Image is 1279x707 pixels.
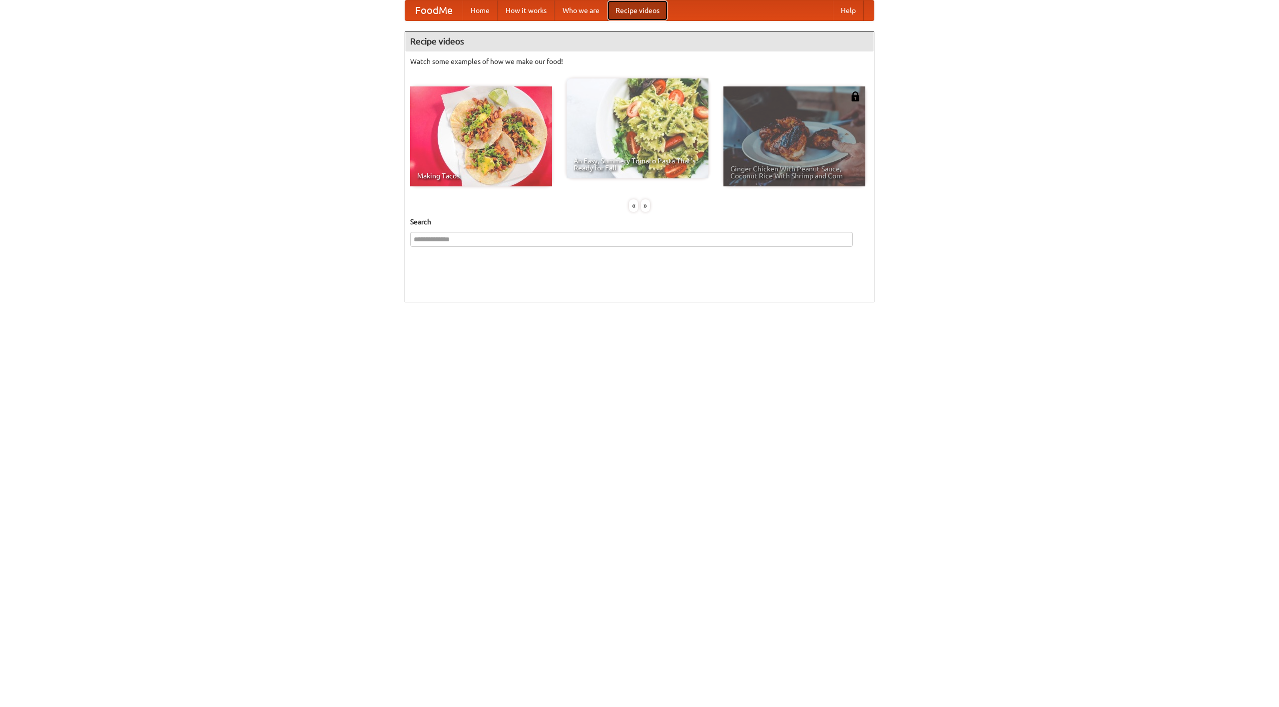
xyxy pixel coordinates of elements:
a: Home [463,0,498,20]
a: How it works [498,0,555,20]
a: Who we are [555,0,608,20]
div: » [641,199,650,212]
span: Making Tacos [417,172,545,179]
h4: Recipe videos [405,31,874,51]
div: « [629,199,638,212]
img: 483408.png [850,91,860,101]
a: Help [833,0,864,20]
p: Watch some examples of how we make our food! [410,56,869,66]
a: Making Tacos [410,86,552,186]
a: Recipe videos [608,0,667,20]
a: FoodMe [405,0,463,20]
a: An Easy, Summery Tomato Pasta That's Ready for Fall [567,78,708,178]
span: An Easy, Summery Tomato Pasta That's Ready for Fall [574,157,701,171]
h5: Search [410,217,869,227]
